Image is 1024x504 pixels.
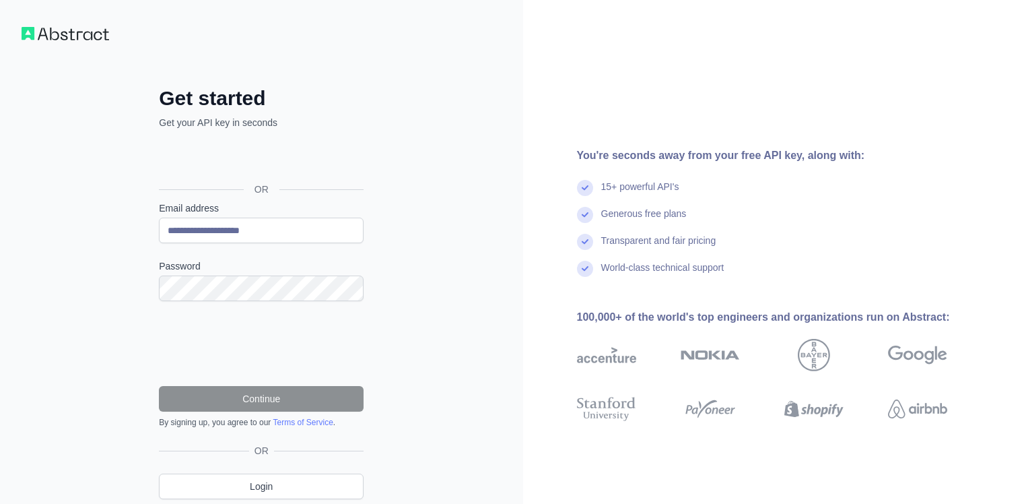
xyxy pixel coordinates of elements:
label: Email address [159,201,364,215]
img: stanford university [577,394,636,424]
img: Workflow [22,27,109,40]
a: Terms of Service [273,418,333,427]
img: airbnb [888,394,947,424]
img: bayer [798,339,830,371]
div: You're seconds away from your free API key, along with: [577,148,990,164]
div: Transparent and fair pricing [601,234,716,261]
div: By signing up, you agree to our . [159,417,364,428]
img: check mark [577,261,593,277]
img: nokia [681,339,740,371]
label: Password [159,259,364,273]
img: check mark [577,234,593,250]
a: Login [159,474,364,499]
img: shopify [784,394,844,424]
div: World-class technical support [601,261,724,288]
img: check mark [577,180,593,196]
div: Generous free plans [601,207,687,234]
button: Continue [159,386,364,412]
img: check mark [577,207,593,223]
img: google [888,339,947,371]
div: 100,000+ of the world's top engineers and organizations run on Abstract: [577,309,990,325]
span: OR [244,183,279,196]
div: 15+ powerful API's [601,180,679,207]
img: accenture [577,339,636,371]
img: payoneer [681,394,740,424]
span: OR [249,444,274,458]
iframe: reCAPTCHA [159,317,364,370]
p: Get your API key in seconds [159,116,364,129]
iframe: Кнопка "Войти с аккаунтом Google" [152,144,368,174]
h2: Get started [159,86,364,111]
